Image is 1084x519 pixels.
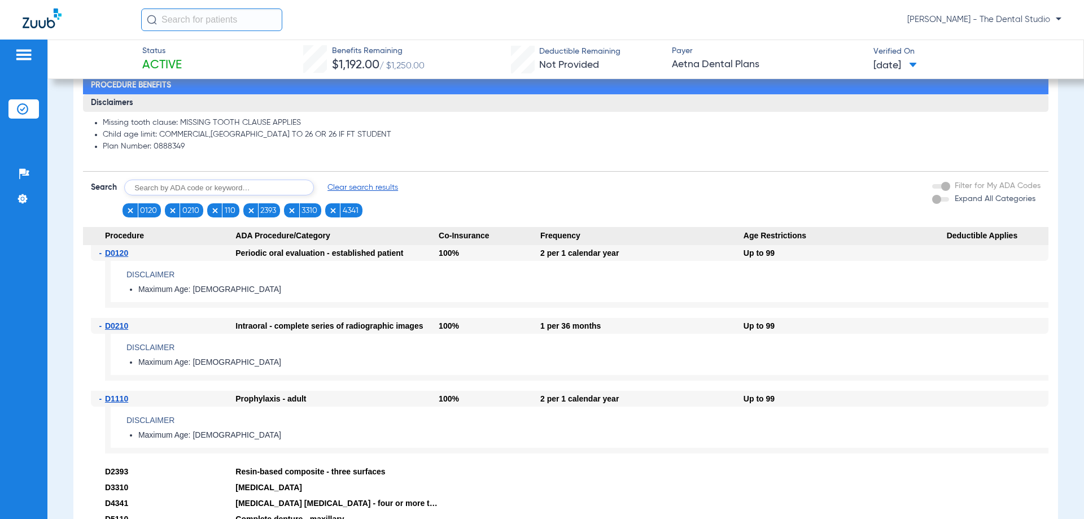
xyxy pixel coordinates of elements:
[329,207,337,215] img: x.svg
[83,94,1048,112] h3: Disclaimers
[672,58,864,72] span: Aetna Dental Plans
[105,499,128,508] span: D4341
[539,46,620,58] span: Deductible Remaining
[332,59,379,71] span: $1,192.00
[211,207,219,215] img: x.svg
[105,321,128,330] span: D0210
[288,207,296,215] img: x.svg
[235,479,439,495] div: [MEDICAL_DATA]
[439,318,540,334] div: 100%
[142,58,182,73] span: Active
[126,415,1048,426] h4: Disclaimer
[247,207,255,215] img: x.svg
[744,227,947,245] span: Age Restrictions
[672,45,864,57] span: Payer
[138,430,1048,441] li: Maximum Age: [DEMOGRAPHIC_DATA]
[141,8,282,31] input: Search for patients
[126,207,134,215] img: x.svg
[744,391,947,407] div: Up to 99
[301,205,317,216] span: 3310
[142,45,182,57] span: Status
[105,248,128,258] span: D0120
[744,245,947,261] div: Up to 99
[99,318,105,334] span: -
[947,227,1048,245] span: Deductible Applies
[332,45,425,57] span: Benefits Remaining
[124,180,314,195] input: Search by ADA code or keyword…
[260,205,276,216] span: 2393
[873,59,917,73] span: [DATE]
[99,391,105,407] span: -
[235,391,439,407] div: Prophylaxis - adult
[126,342,1048,354] h4: Disclaimer
[540,245,744,261] div: 2 per 1 calendar year
[439,245,540,261] div: 100%
[235,227,439,245] span: ADA Procedure/Category
[225,205,235,216] span: 110
[343,205,359,216] span: 4341
[103,118,1040,128] li: Missing tooth clause: MISSING TOOTH CLAUSE APPLIES
[327,182,398,193] span: Clear search results
[83,76,1048,94] h2: Procedure Benefits
[955,195,1035,203] span: Expand All Categories
[103,142,1040,152] li: Plan Number: 0888349
[952,180,1041,192] label: Filter for My ADA Codes
[140,205,157,216] span: 0120
[138,357,1048,368] li: Maximum Age: [DEMOGRAPHIC_DATA]
[103,130,1040,140] li: Child age limit: COMMERCIAL,[GEOGRAPHIC_DATA] TO 26 OR 26 IF FT STUDENT
[182,205,199,216] span: 0210
[907,14,1061,25] span: [PERSON_NAME] - The Dental Studio
[539,60,599,70] span: Not Provided
[105,394,128,403] span: D1110
[540,391,744,407] div: 2 per 1 calendar year
[744,318,947,334] div: Up to 99
[235,318,439,334] div: Intraoral - complete series of radiographic images
[379,62,425,71] span: / $1,250.00
[235,245,439,261] div: Periodic oral evaluation - established patient
[873,46,1065,58] span: Verified On
[169,207,177,215] img: x.svg
[105,483,128,492] span: D3310
[147,15,157,25] img: Search Icon
[235,495,439,511] div: [MEDICAL_DATA] [MEDICAL_DATA] - four or more teeth per quadrant
[540,318,744,334] div: 1 per 36 months
[15,48,33,62] img: hamburger-icon
[23,8,62,28] img: Zuub Logo
[439,227,540,245] span: Co-Insurance
[105,467,128,476] span: D2393
[439,391,540,407] div: 100%
[1028,465,1084,519] iframe: Chat Widget
[91,182,117,193] span: Search
[235,464,439,479] div: Resin-based composite - three surfaces
[99,245,105,261] span: -
[83,227,235,245] span: Procedure
[540,227,744,245] span: Frequency
[126,269,1048,281] h4: Disclaimer
[138,285,1048,295] li: Maximum Age: [DEMOGRAPHIC_DATA]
